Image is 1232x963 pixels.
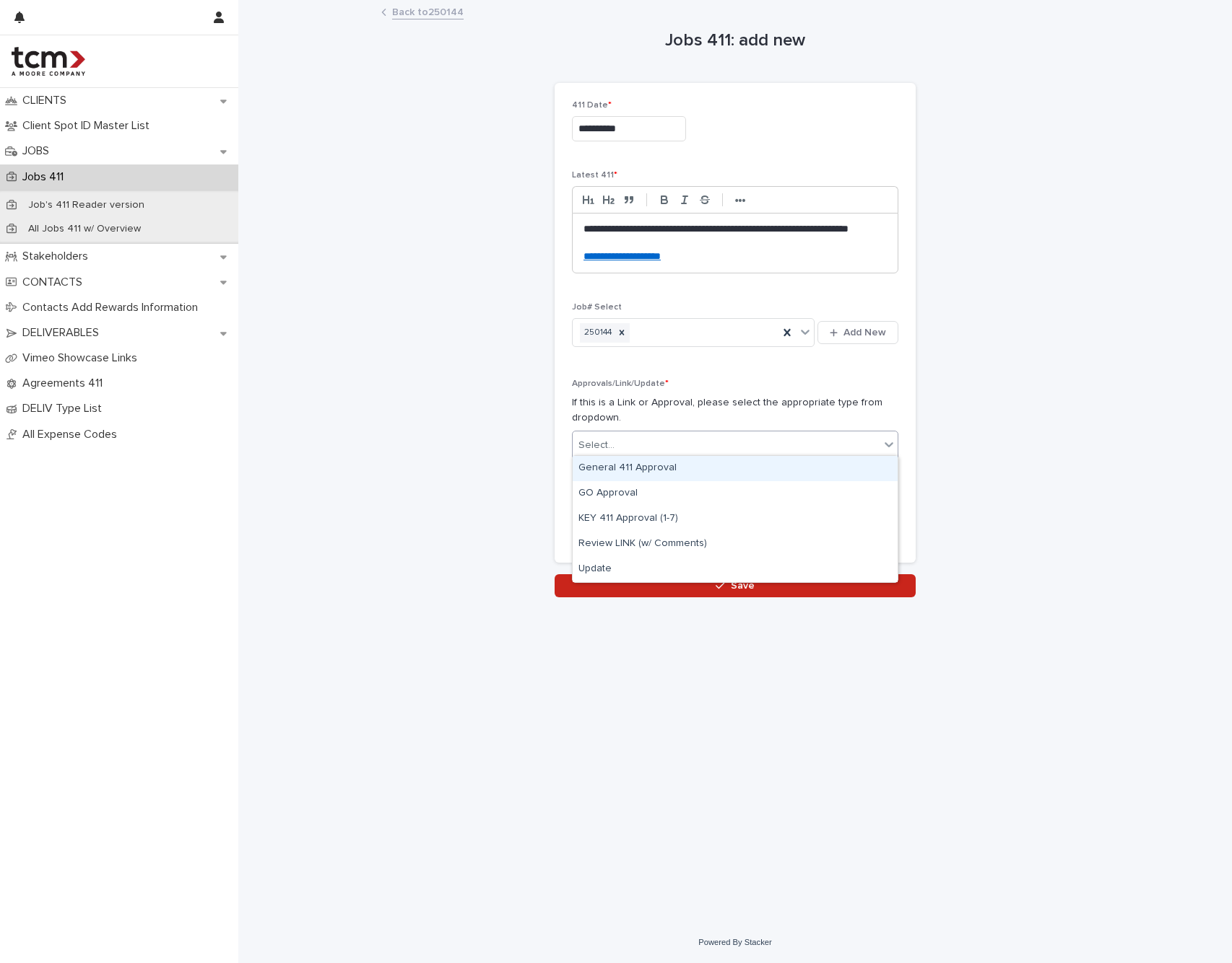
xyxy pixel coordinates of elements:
span: Job# Select [572,303,622,312]
p: CONTACTS [17,276,94,289]
p: DELIVERABLES [17,326,110,340]
p: JOBS [17,144,61,158]
p: DELIV Type List [17,402,113,415]
strong: ••• [735,195,746,206]
a: Powered By Stacker [698,938,771,946]
p: Contacts Add Rewards Information [17,301,209,315]
p: Client Spot ID Master List [17,119,161,133]
img: 4hMmSqQkux38exxPVZHQ [12,47,85,76]
p: Vimeo Showcase Links [17,351,149,365]
button: Add New [817,321,898,344]
p: Jobs 411 [17,170,75,184]
div: KEY 411 Approval (1-7) [573,506,898,532]
div: GO Approval [573,481,898,506]
a: Back to250144 [392,3,464,19]
h1: Jobs 411: add new [555,30,916,51]
p: Stakeholders [17,250,100,263]
div: Select... [578,438,615,453]
div: General 411 Approval [573,456,898,481]
div: Review LINK (w/ Comments) [573,532,898,557]
p: CLIENTS [17,94,78,107]
button: Save [555,574,916,597]
p: If this is a Link or Approval, please select the appropriate type from dropdown. [572,395,898,426]
p: All Jobs 411 w/ Overview [17,223,152,235]
span: Save [731,581,755,591]
span: Add New [843,327,886,338]
span: Latest 411 [572,171,617,180]
span: 411 Date [572,101,612,110]
p: Job's 411 Reader version [17,199,156,211]
button: ••• [730,191,750,208]
span: Approvals/Link/Update [572,379,669,388]
div: Update [573,557,898,582]
p: Agreements 411 [17,377,114,390]
div: 250144 [580,323,614,343]
p: All Expense Codes [17,428,129,441]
